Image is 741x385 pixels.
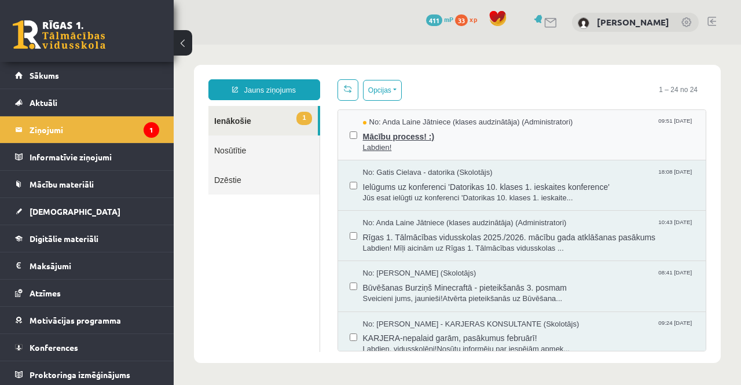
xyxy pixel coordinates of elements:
[476,35,533,56] span: 1 – 24 no 24
[13,20,105,49] a: Rīgas 1. Tālmācības vidusskola
[30,315,121,325] span: Motivācijas programma
[189,249,521,260] span: Sveicieni jums, jaunieši!Atvērta pieteikšanās uz Būvēšana...
[123,67,138,80] span: 1
[15,280,159,306] a: Atzīmes
[15,89,159,116] a: Aktuāli
[485,173,520,182] span: 10:43 [DATE]
[469,14,477,24] span: xp
[597,16,669,28] a: [PERSON_NAME]
[15,198,159,225] a: [DEMOGRAPHIC_DATA]
[15,116,159,143] a: Ziņojumi1
[30,144,159,170] legend: Informatīvie ziņojumi
[426,14,453,24] a: 411 mP
[30,233,98,244] span: Digitālie materiāli
[455,14,468,26] span: 33
[15,225,159,252] a: Digitālie materiāli
[35,61,144,91] a: 1Ienākošie
[189,223,303,234] span: No: [PERSON_NAME] (Skolotājs)
[189,173,393,184] span: No: Anda Laine Jātniece (klases audzinātāja) (Administratori)
[15,144,159,170] a: Informatīvie ziņojumi
[189,285,521,299] span: KARJERA-nepalaid garām, pasākumus februārī!
[30,97,57,108] span: Aktuāli
[35,120,146,150] a: Dzēstie
[485,123,520,131] span: 18:08 [DATE]
[578,17,589,29] img: Ričards Miezītis
[189,123,521,159] a: No: Gatis Cielava - datorika (Skolotājs) 18:08 [DATE] Ielūgums uz konferenci 'Datorikas 10. klase...
[485,274,520,283] span: 09:24 [DATE]
[426,14,442,26] span: 411
[35,35,146,56] a: Jauns ziņojums
[15,252,159,279] a: Maksājumi
[30,206,120,217] span: [DEMOGRAPHIC_DATA]
[455,14,483,24] a: 33 xp
[189,72,399,83] span: No: Anda Laine Jātniece (klases audzinātāja) (Administratori)
[189,35,228,56] button: Opcijas
[30,288,61,298] span: Atzīmes
[189,148,521,159] span: Jūs esat ielūgti uz konferenci 'Datorikas 10. klases 1. ieskaite...
[189,134,521,148] span: Ielūgums uz konferenci 'Datorikas 10. klases 1. ieskaites konference'
[189,274,521,310] a: No: [PERSON_NAME] - KARJERAS KONSULTANTE (Skolotājs) 09:24 [DATE] KARJERA-nepalaid garām, pasākum...
[485,223,520,232] span: 08:41 [DATE]
[30,116,159,143] legend: Ziņojumi
[189,83,521,98] span: Mācību process! :)
[444,14,453,24] span: mP
[144,122,159,138] i: 1
[30,342,78,353] span: Konferences
[15,307,159,333] a: Motivācijas programma
[15,62,159,89] a: Sākums
[30,369,130,380] span: Proktoringa izmēģinājums
[30,70,59,80] span: Sākums
[189,98,521,109] span: Labdien!
[189,123,319,134] span: No: Gatis Cielava - datorika (Skolotājs)
[189,274,406,285] span: No: [PERSON_NAME] - KARJERAS KONSULTANTE (Skolotājs)
[30,179,94,189] span: Mācību materiāli
[189,173,521,209] a: No: Anda Laine Jātniece (klases audzinātāja) (Administratori) 10:43 [DATE] Rīgas 1. Tālmācības vi...
[485,72,520,81] span: 09:51 [DATE]
[35,91,146,120] a: Nosūtītie
[189,299,521,310] span: Labdien, vidusskolēni!Nosūtu informēju par iespējām apmek...
[189,184,521,199] span: Rīgas 1. Tālmācības vidusskolas 2025./2026. mācību gada atklāšanas pasākums
[15,334,159,361] a: Konferences
[189,199,521,210] span: Labdien! Mīļi aicinām uz Rīgas 1. Tālmācības vidusskolas ...
[189,234,521,249] span: Būvēšanas Burziņš Minecraftā - pieteikšanās 3. posmam
[189,223,521,259] a: No: [PERSON_NAME] (Skolotājs) 08:41 [DATE] Būvēšanas Burziņš Minecraftā - pieteikšanās 3. posmam ...
[15,171,159,197] a: Mācību materiāli
[30,252,159,279] legend: Maksājumi
[189,72,521,108] a: No: Anda Laine Jātniece (klases audzinātāja) (Administratori) 09:51 [DATE] Mācību process! :) Lab...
